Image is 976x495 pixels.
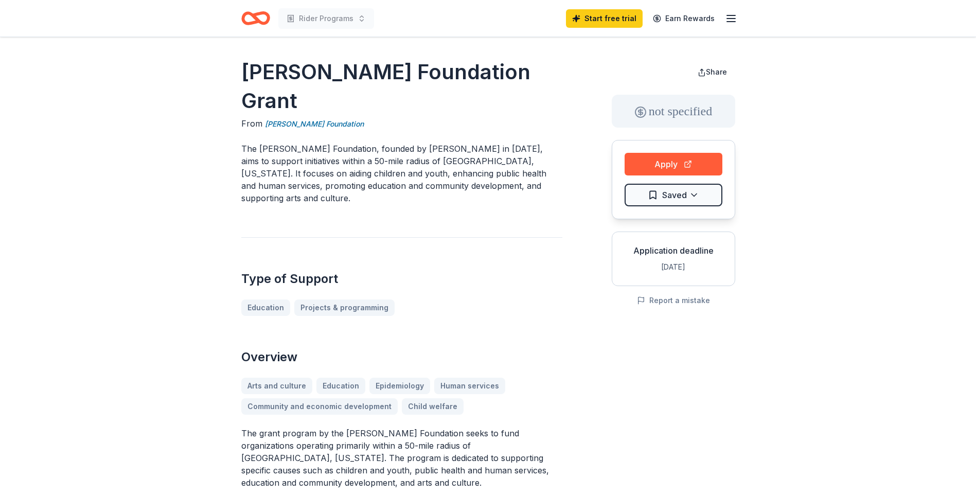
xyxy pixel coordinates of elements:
button: Rider Programs [278,8,374,29]
a: Projects & programming [294,299,395,316]
span: Share [706,67,727,76]
button: Share [689,62,735,82]
div: not specified [612,95,735,128]
h2: Overview [241,349,562,365]
p: The grant program by the [PERSON_NAME] Foundation seeks to fund organizations operating primarily... [241,427,562,489]
a: Home [241,6,270,30]
div: [DATE] [620,261,726,273]
div: From [241,117,562,130]
span: Saved [662,188,687,202]
span: Rider Programs [299,12,353,25]
button: Saved [625,184,722,206]
button: Report a mistake [637,294,710,307]
a: Start free trial [566,9,643,28]
a: [PERSON_NAME] Foundation [265,118,364,130]
h1: [PERSON_NAME] Foundation Grant [241,58,562,115]
a: Earn Rewards [647,9,721,28]
h2: Type of Support [241,271,562,287]
div: Application deadline [620,244,726,257]
button: Apply [625,153,722,175]
a: Education [241,299,290,316]
p: The [PERSON_NAME] Foundation, founded by [PERSON_NAME] in [DATE], aims to support initiatives wit... [241,143,562,204]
